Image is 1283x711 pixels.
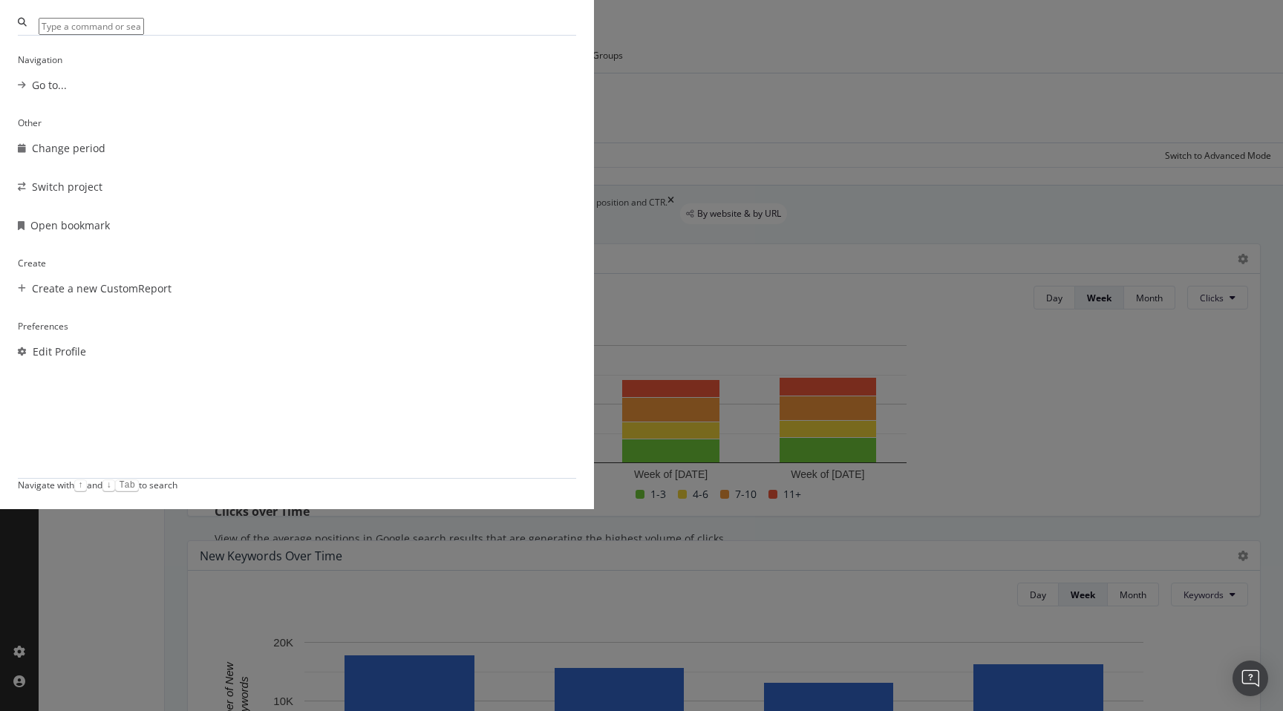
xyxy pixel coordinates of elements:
[30,218,110,233] div: Open bookmark
[18,479,115,491] div: Navigate with and
[32,180,102,194] div: Switch project
[18,53,576,66] div: Navigation
[1233,661,1268,696] div: Open Intercom Messenger
[18,320,576,332] div: Preferences
[18,257,576,269] div: Create
[32,78,67,93] div: Go to...
[32,141,105,156] div: Change period
[33,344,86,359] div: Edit Profile
[74,479,87,491] kbd: ↑
[39,18,144,35] input: Type a command or search…
[102,479,115,491] kbd: ↓
[18,117,576,129] div: Other
[115,479,139,491] kbd: Tab
[32,281,172,296] div: Create a new CustomReport
[115,479,177,491] div: to search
